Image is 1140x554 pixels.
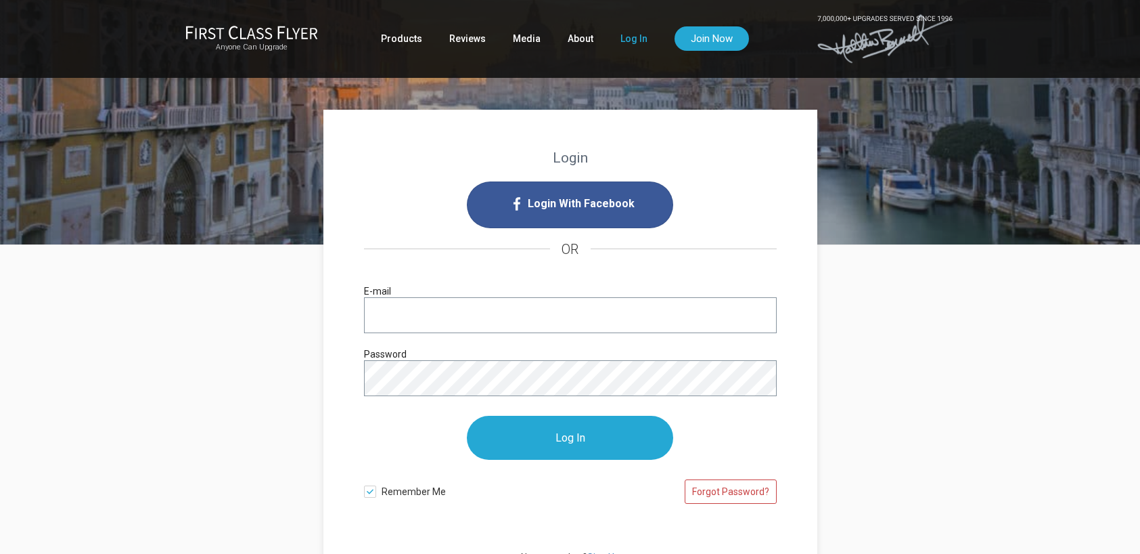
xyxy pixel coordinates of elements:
[553,150,588,166] strong: Login
[381,26,422,51] a: Products
[449,26,486,51] a: Reviews
[528,193,635,215] span: Login With Facebook
[364,228,777,270] h4: OR
[185,43,318,52] small: Anyone Can Upgrade
[675,26,749,51] a: Join Now
[620,26,647,51] a: Log In
[467,182,673,228] i: Login with Facebook
[568,26,593,51] a: About
[364,347,407,362] label: Password
[467,416,673,460] input: Log In
[185,25,318,39] img: First Class Flyer
[364,284,391,299] label: E-mail
[185,25,318,52] a: First Class FlyerAnyone Can Upgrade
[513,26,541,51] a: Media
[382,479,570,499] span: Remember Me
[685,480,777,504] a: Forgot Password?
